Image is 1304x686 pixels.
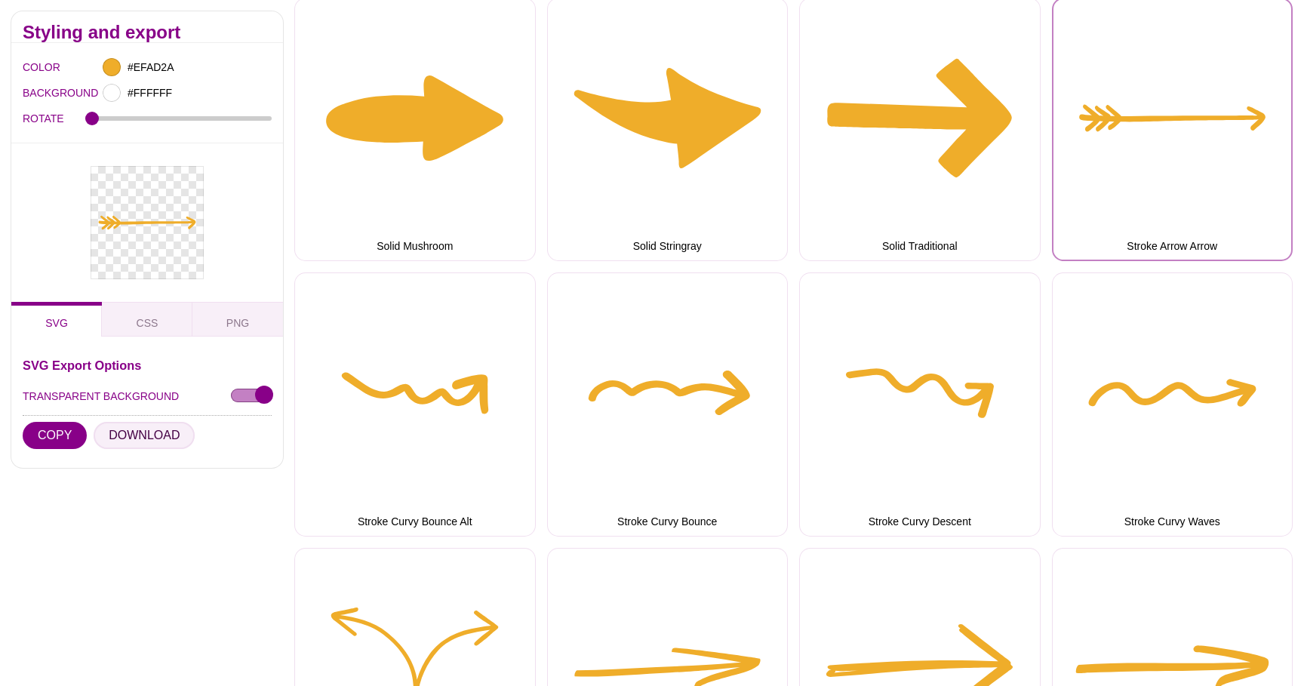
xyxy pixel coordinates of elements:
span: PNG [226,317,249,329]
label: BACKGROUND [23,83,42,103]
button: Stroke Curvy Bounce [547,272,789,537]
label: COLOR [23,57,42,77]
label: TRANSPARENT BACKGROUND [23,386,179,406]
button: Stroke Curvy Descent [799,272,1041,537]
h3: SVG Export Options [23,359,272,371]
button: PNG [192,302,283,337]
button: Stroke Curvy Waves [1052,272,1293,537]
button: COPY [23,422,87,449]
button: CSS [102,302,192,337]
button: DOWNLOAD [94,422,195,449]
label: ROTATE [23,109,85,128]
span: CSS [137,317,158,329]
button: Stroke Curvy Bounce Alt [294,272,536,537]
h2: Styling and export [23,26,272,38]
